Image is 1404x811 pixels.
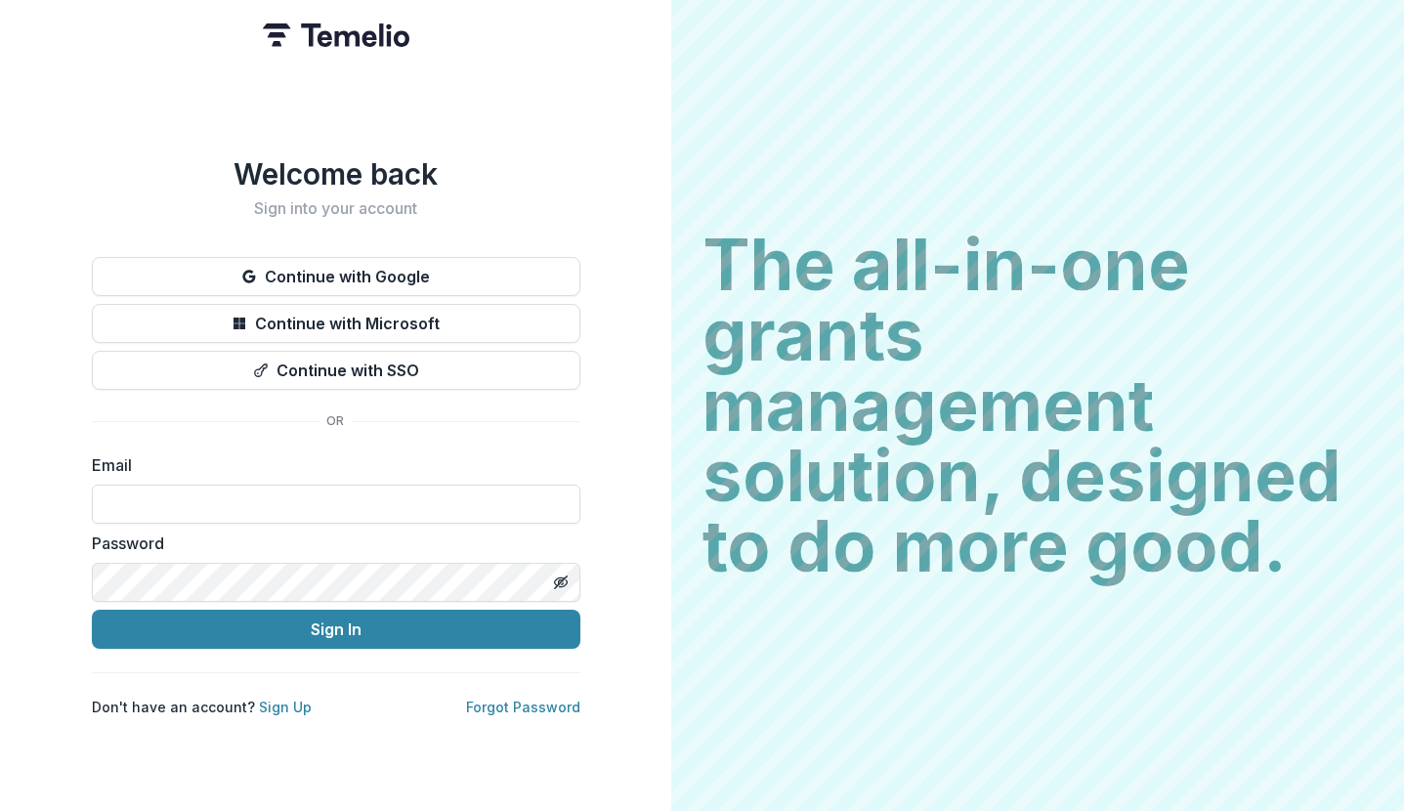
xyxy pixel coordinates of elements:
button: Sign In [92,610,580,649]
img: Temelio [263,23,409,47]
h2: Sign into your account [92,199,580,218]
button: Continue with Google [92,257,580,296]
p: Don't have an account? [92,697,312,717]
button: Continue with SSO [92,351,580,390]
label: Password [92,532,569,555]
button: Toggle password visibility [545,567,576,598]
a: Sign Up [259,699,312,715]
a: Forgot Password [466,699,580,715]
button: Continue with Microsoft [92,304,580,343]
label: Email [92,453,569,477]
h1: Welcome back [92,156,580,192]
